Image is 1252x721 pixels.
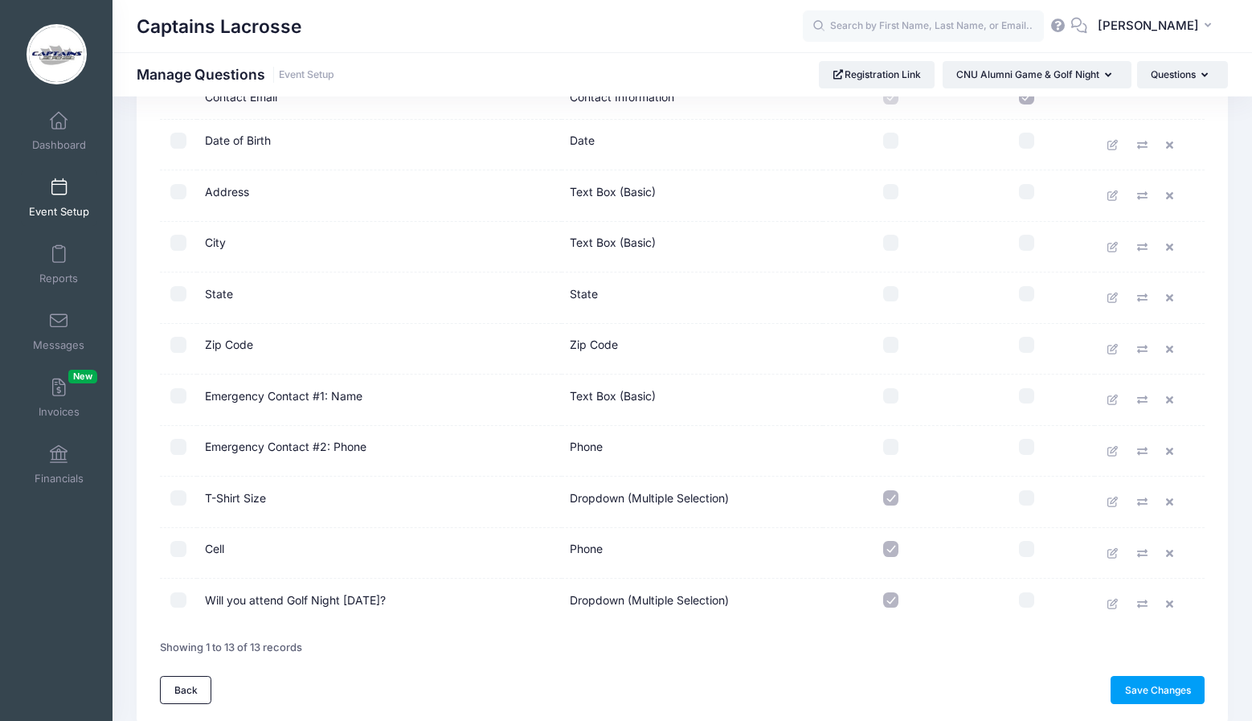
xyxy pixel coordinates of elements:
[943,61,1131,88] button: CNU Alumni Game & Golf Night
[197,76,563,120] td: Contact Email
[1087,8,1228,45] button: [PERSON_NAME]
[197,324,563,375] td: Zip Code
[197,528,563,580] td: Cell
[562,426,823,477] td: Phone
[21,303,97,359] a: Messages
[21,236,97,293] a: Reports
[21,170,97,226] a: Event Setup
[29,205,89,219] span: Event Setup
[562,375,823,426] td: Text Box (Basic)
[1137,61,1228,88] button: Questions
[160,676,211,703] a: Back
[137,8,301,45] h1: Captains Lacrosse
[956,68,1099,80] span: CNU Alumni Game & Golf Night
[21,436,97,493] a: Financials
[39,405,80,419] span: Invoices
[21,370,97,426] a: InvoicesNew
[197,170,563,222] td: Address
[562,528,823,580] td: Phone
[562,222,823,273] td: Text Box (Basic)
[562,272,823,324] td: State
[562,76,823,120] td: Contact Information
[1098,17,1199,35] span: [PERSON_NAME]
[1111,676,1205,703] a: Save Changes
[137,66,334,83] h1: Manage Questions
[562,120,823,171] td: Date
[21,103,97,159] a: Dashboard
[197,375,563,426] td: Emergency Contact #1: Name
[803,10,1044,43] input: Search by First Name, Last Name, or Email...
[27,24,87,84] img: Captains Lacrosse
[160,629,302,666] div: Showing 1 to 13 of 13 records
[39,272,78,285] span: Reports
[33,338,84,352] span: Messages
[68,370,97,383] span: New
[197,120,563,171] td: Date of Birth
[562,324,823,375] td: Zip Code
[819,61,935,88] a: Registration Link
[562,579,823,629] td: Dropdown (Multiple Selection)
[32,138,86,152] span: Dashboard
[562,170,823,222] td: Text Box (Basic)
[197,477,563,528] td: T-Shirt Size
[562,477,823,528] td: Dropdown (Multiple Selection)
[197,222,563,273] td: City
[279,69,334,81] a: Event Setup
[35,472,84,485] span: Financials
[197,426,563,477] td: Emergency Contact #2: Phone
[197,272,563,324] td: State
[197,579,563,629] td: Will you attend Golf Night [DATE]?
